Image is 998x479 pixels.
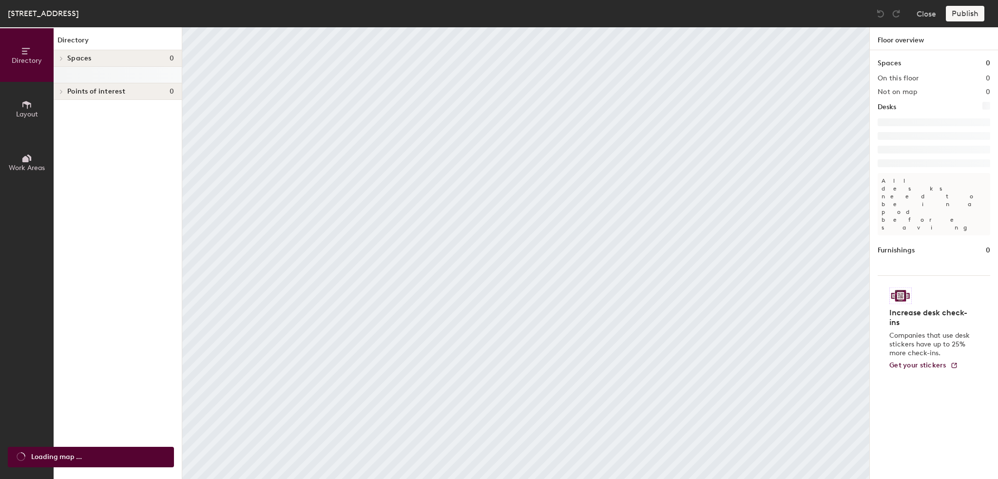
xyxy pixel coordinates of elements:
p: All desks need to be in a pod before saving [878,173,990,235]
h2: 0 [986,75,990,82]
h1: Directory [54,35,182,50]
h2: On this floor [878,75,919,82]
h1: 0 [986,245,990,256]
button: Close [917,6,936,21]
span: Layout [16,110,38,118]
canvas: Map [182,27,869,479]
span: 0 [170,88,174,96]
h1: Desks [878,102,896,113]
span: Spaces [67,55,92,62]
h1: 0 [986,58,990,69]
h2: 0 [986,88,990,96]
h1: Furnishings [878,245,915,256]
h1: Spaces [878,58,901,69]
span: Loading map ... [31,452,82,462]
h2: Not on map [878,88,917,96]
h4: Increase desk check-ins [889,308,973,327]
img: Undo [876,9,885,19]
a: Get your stickers [889,362,958,370]
span: Get your stickers [889,361,946,369]
h1: Floor overview [870,27,998,50]
span: Directory [12,57,42,65]
p: Companies that use desk stickers have up to 25% more check-ins. [889,331,973,358]
span: Points of interest [67,88,125,96]
span: 0 [170,55,174,62]
img: Sticker logo [889,287,912,304]
div: [STREET_ADDRESS] [8,7,79,19]
img: Redo [891,9,901,19]
span: Work Areas [9,164,45,172]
